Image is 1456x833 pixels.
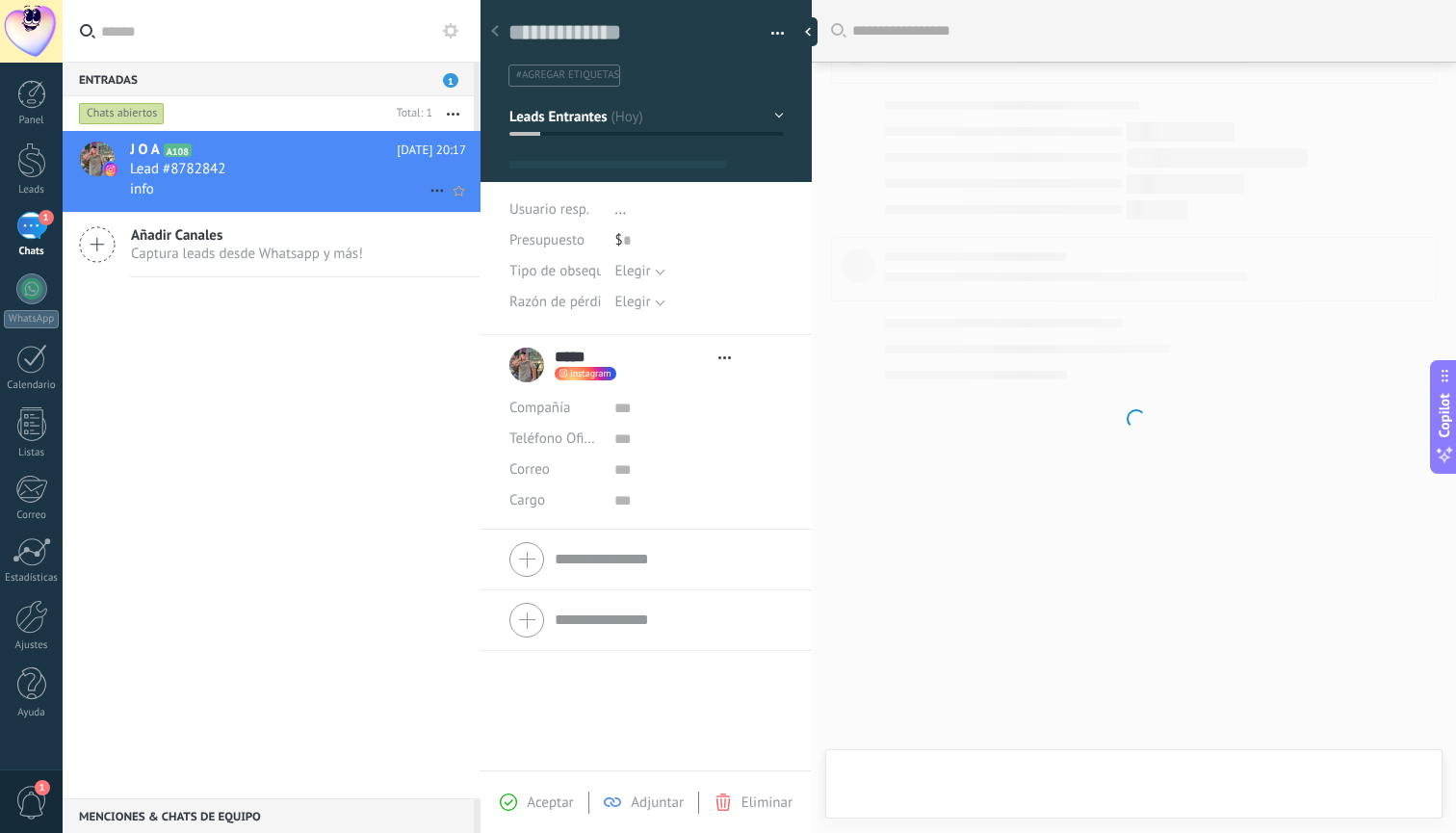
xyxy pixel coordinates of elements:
span: 1 [35,780,50,795]
span: Lead #8782842 [130,160,225,179]
span: Presupuesto [509,231,585,249]
button: Elegir [615,287,665,318]
span: info [130,180,154,198]
div: Estadísticas [4,572,60,585]
div: WhatsApp [4,310,59,328]
button: Elegir [615,256,665,287]
span: ... [615,200,627,219]
div: Ajustes [4,639,60,652]
span: [DATE] 20:17 [397,141,466,160]
div: Chats [4,246,60,258]
button: Correo [509,454,550,484]
span: Aceptar [527,794,573,812]
button: Teléfono Oficina [509,423,600,454]
div: Ocultar [798,17,818,46]
div: Correo [4,509,60,522]
div: Compañía [509,392,600,423]
span: Correo [509,460,550,479]
span: 1 [443,73,458,88]
div: Listas [4,447,60,459]
div: Ayuda [4,707,60,719]
div: Total: 1 [389,104,432,123]
span: Eliminar [741,794,793,812]
span: Teléfono Oficina [509,430,610,448]
div: Cargo [509,484,600,515]
span: A108 [164,143,192,157]
span: Razón de pérdida [509,295,616,309]
button: Más [432,96,474,131]
div: Presupuesto [509,225,601,256]
span: Captura leads desde Whatsapp y más! [131,245,363,263]
a: avatariconJ O AA108[DATE] 20:17Lead #8782842info [63,131,481,212]
span: Cargo [509,493,545,508]
span: instagram [570,369,611,378]
img: icon [104,163,117,176]
div: Calendario [4,379,60,392]
div: Entradas [63,62,474,96]
span: Copilot [1435,393,1454,437]
div: Chats abiertos [79,102,165,125]
span: J O A [130,141,160,160]
span: Tipo de obsequio [509,264,615,278]
span: #agregar etiquetas [516,68,619,82]
div: Razón de pérdida [509,287,601,318]
div: Tipo de obsequio [509,256,601,287]
span: Elegir [615,293,651,311]
div: Usuario resp. [509,195,601,225]
span: Elegir [615,262,651,280]
div: Panel [4,115,60,127]
span: Usuario resp. [509,200,589,219]
span: 1 [39,210,54,225]
div: Leads [4,184,60,196]
div: Menciones & Chats de equipo [63,798,474,833]
span: Añadir Canales [131,226,363,245]
div: $ [615,225,785,256]
span: Adjuntar [631,794,684,812]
